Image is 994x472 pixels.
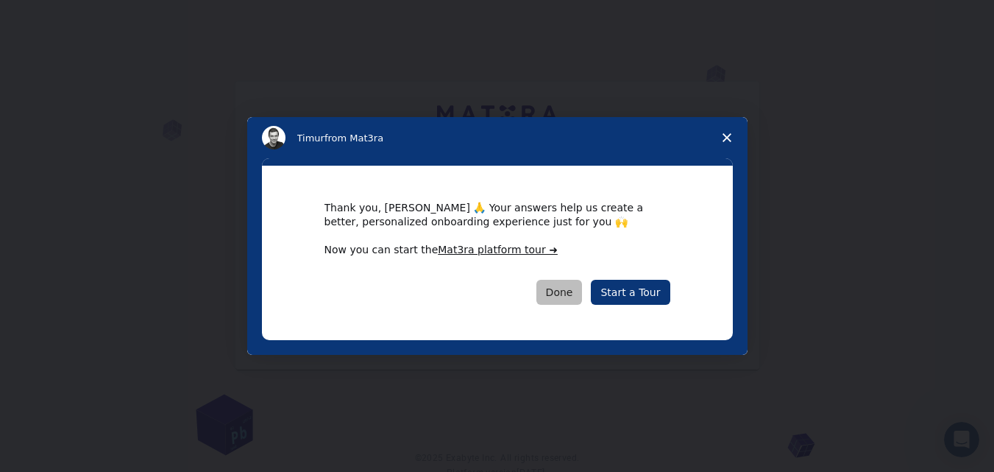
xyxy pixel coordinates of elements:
[438,244,558,256] a: Mat3ra platform tour ➜
[536,280,583,305] button: Done
[324,201,670,228] div: Thank you, [PERSON_NAME] 🙏 Your answers help us create a better, personalized onboarding experien...
[29,10,82,24] span: Support
[262,126,285,149] img: Profile image for Timur
[324,133,383,144] span: from Mat3ra
[297,133,324,144] span: Timur
[324,243,670,258] div: Now you can start the
[706,117,748,158] span: Close survey
[591,280,670,305] a: Start a Tour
